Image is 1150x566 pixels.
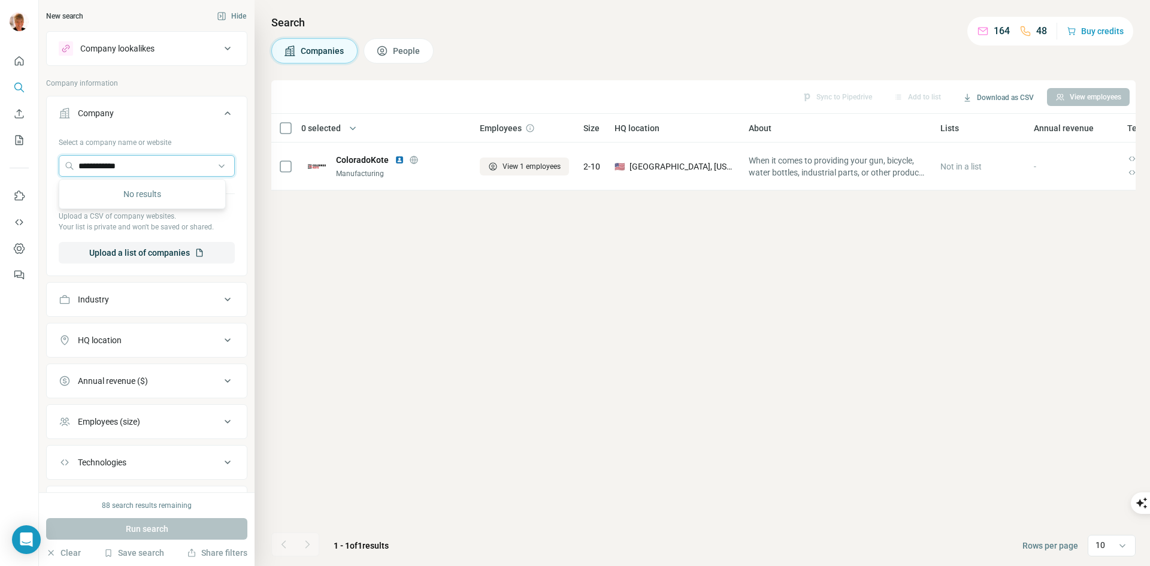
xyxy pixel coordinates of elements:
[940,162,982,171] span: Not in a list
[78,334,122,346] div: HQ location
[59,132,235,148] div: Select a company name or website
[10,129,29,151] button: My lists
[47,407,247,436] button: Employees (size)
[46,547,81,559] button: Clear
[615,161,625,172] span: 🇺🇸
[47,34,247,63] button: Company lookalikes
[47,326,247,355] button: HQ location
[1022,540,1078,552] span: Rows per page
[10,211,29,233] button: Use Surfe API
[10,50,29,72] button: Quick start
[59,222,235,232] p: Your list is private and won't be saved or shared.
[62,182,223,206] div: No results
[358,541,362,550] span: 1
[334,541,389,550] span: results
[334,541,350,550] span: 1 - 1
[1067,23,1124,40] button: Buy credits
[12,525,41,554] div: Open Intercom Messenger
[208,7,255,25] button: Hide
[78,375,148,387] div: Annual revenue ($)
[480,158,569,175] button: View 1 employees
[80,43,155,55] div: Company lookalikes
[78,456,126,468] div: Technologies
[47,489,247,517] button: Keywords
[1036,24,1047,38] p: 48
[749,155,926,178] span: When it comes to providing your gun, bicycle, water bottles, industrial parts, or other products ...
[1034,122,1094,134] span: Annual revenue
[78,107,114,119] div: Company
[393,45,421,57] span: People
[46,78,247,89] p: Company information
[630,161,734,172] span: [GEOGRAPHIC_DATA], [US_STATE]
[350,541,358,550] span: of
[1034,162,1036,171] span: -
[10,264,29,286] button: Feedback
[615,122,659,134] span: HQ location
[749,122,771,134] span: About
[104,547,164,559] button: Save search
[102,500,192,511] div: 88 search results remaining
[10,103,29,125] button: Enrich CSV
[301,122,341,134] span: 0 selected
[301,45,345,57] span: Companies
[47,285,247,314] button: Industry
[583,161,600,172] span: 2-10
[271,14,1136,31] h4: Search
[59,242,235,264] button: Upload a list of companies
[78,293,109,305] div: Industry
[10,77,29,98] button: Search
[187,547,247,559] button: Share filters
[940,122,959,134] span: Lists
[480,122,522,134] span: Employees
[47,99,247,132] button: Company
[583,122,600,134] span: Size
[503,161,561,172] span: View 1 employees
[78,416,140,428] div: Employees (size)
[47,367,247,395] button: Annual revenue ($)
[954,89,1042,107] button: Download as CSV
[59,211,235,222] p: Upload a CSV of company websites.
[1095,539,1105,551] p: 10
[47,448,247,477] button: Technologies
[395,155,404,165] img: LinkedIn logo
[307,157,326,176] img: Logo of ColoradoKote
[46,11,83,22] div: New search
[10,12,29,31] img: Avatar
[336,168,465,179] div: Manufacturing
[10,185,29,207] button: Use Surfe on LinkedIn
[994,24,1010,38] p: 164
[10,238,29,259] button: Dashboard
[336,154,389,166] span: ColoradoKote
